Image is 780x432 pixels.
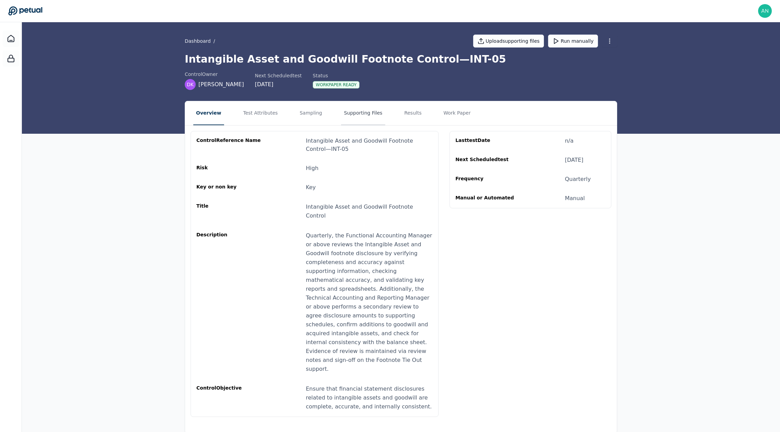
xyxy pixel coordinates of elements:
[198,80,244,89] span: [PERSON_NAME]
[313,81,360,89] div: Workpaper Ready
[185,38,211,44] a: Dashboard
[255,80,302,89] div: [DATE]
[185,101,617,125] nav: Tabs
[313,72,360,79] div: Status
[196,137,262,153] div: control Reference Name
[185,53,617,65] h1: Intangible Asset and Goodwill Footnote Control — INT-05
[3,30,19,47] a: Dashboard
[255,72,302,79] div: Next Scheduled test
[455,175,521,183] div: Frequency
[185,71,244,78] div: control Owner
[187,81,194,88] span: DK
[185,38,218,44] div: /
[240,101,281,125] button: Test Attributes
[8,6,42,16] a: Go to Dashboard
[196,202,262,220] div: Title
[758,4,772,18] img: andrew+reddit@petual.ai
[196,384,262,411] div: control Objective
[548,35,598,48] button: Run manually
[196,164,262,172] div: Risk
[455,137,521,145] div: Last test Date
[565,156,583,164] div: [DATE]
[196,231,262,374] div: Description
[455,156,521,164] div: Next Scheduled test
[565,194,585,202] div: Manual
[306,384,433,411] div: Ensure that financial statement disclosures related to intangible assets and goodwill are complet...
[306,231,433,374] div: Quarterly, the Functional Accounting Manager or above reviews the Intangible Asset and Goodwill f...
[341,101,385,125] button: Supporting Files
[193,101,224,125] button: Overview
[473,35,544,48] button: Uploadsupporting files
[402,101,425,125] button: Results
[3,50,19,67] a: SOC
[306,137,433,153] div: Intangible Asset and Goodwill Footnote Control — INT-05
[196,183,262,192] div: Key or non key
[306,164,318,172] div: High
[306,183,316,192] div: Key
[441,101,473,125] button: Work Paper
[297,101,325,125] button: Sampling
[565,137,573,145] div: n/a
[565,175,591,183] div: Quarterly
[306,204,413,219] span: Intangible Asset and Goodwill Footnote Control
[455,194,521,202] div: Manual or Automated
